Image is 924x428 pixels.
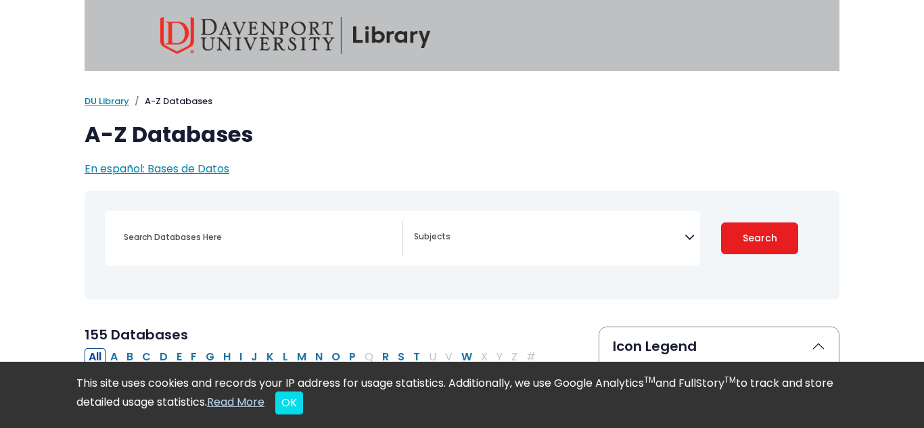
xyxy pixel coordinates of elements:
[160,17,431,54] img: Davenport University Library
[311,348,327,366] button: Filter Results N
[85,348,106,366] button: All
[279,348,292,366] button: Filter Results L
[345,348,360,366] button: Filter Results P
[85,122,839,147] h1: A-Z Databases
[247,348,262,366] button: Filter Results J
[378,348,393,366] button: Filter Results R
[85,161,229,176] a: En español: Bases de Datos
[202,348,218,366] button: Filter Results G
[721,222,798,254] button: Submit for Search Results
[235,348,246,366] button: Filter Results I
[76,375,848,414] div: This site uses cookies and records your IP address for usage statistics. Additionally, we use Goo...
[85,95,839,108] nav: breadcrumb
[156,348,172,366] button: Filter Results D
[394,348,409,366] button: Filter Results S
[187,348,201,366] button: Filter Results F
[122,348,137,366] button: Filter Results B
[724,374,736,385] sup: TM
[409,348,424,366] button: Filter Results T
[457,348,476,366] button: Filter Results W
[599,327,839,365] button: Icon Legend
[262,348,278,366] button: Filter Results K
[219,348,235,366] button: Filter Results H
[293,348,310,366] button: Filter Results M
[327,348,344,366] button: Filter Results O
[644,374,655,385] sup: TM
[172,348,186,366] button: Filter Results E
[106,348,122,366] button: Filter Results A
[275,391,303,414] button: Close
[138,348,155,366] button: Filter Results C
[414,233,685,243] textarea: Search
[85,348,541,364] div: Alpha-list to filter by first letter of database name
[116,227,402,247] input: Search database by title or keyword
[129,95,212,108] li: A-Z Databases
[85,95,129,108] a: DU Library
[207,394,264,410] a: Read More
[85,325,188,344] span: 155 Databases
[85,191,839,300] nav: Search filters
